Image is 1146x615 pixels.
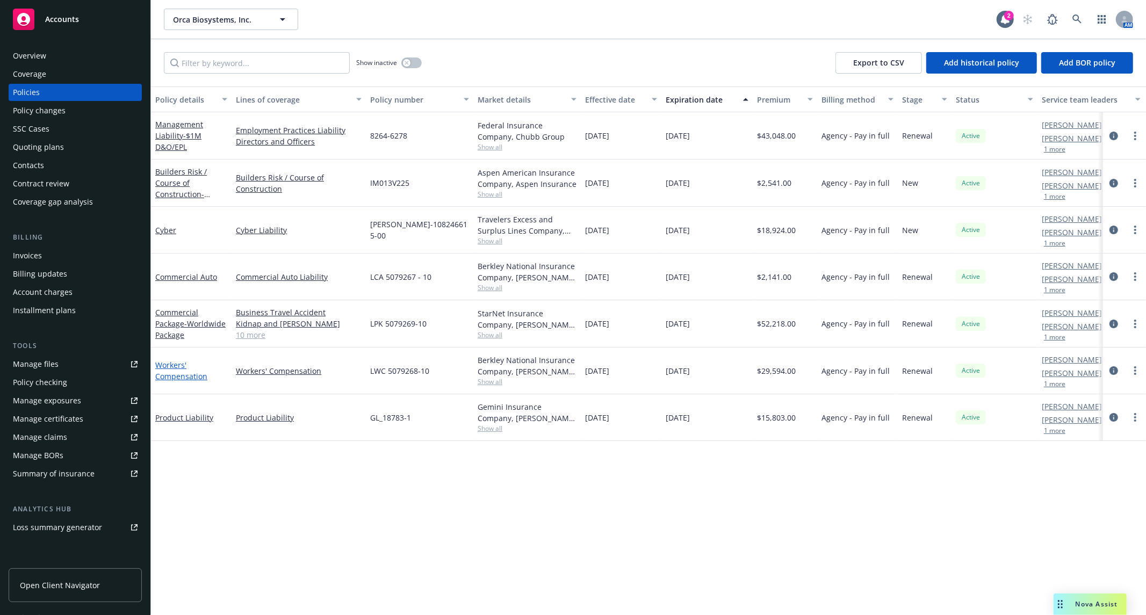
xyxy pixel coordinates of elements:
div: Expiration date [666,94,737,105]
span: LPK 5079269-10 [370,318,427,329]
span: Active [960,366,982,375]
span: Active [960,178,982,188]
a: [PERSON_NAME] [1042,307,1102,319]
div: Tools [9,341,142,351]
div: Analytics hub [9,504,142,515]
div: Stage [902,94,935,105]
a: [PERSON_NAME] [1042,367,1102,379]
span: Show all [478,190,576,199]
button: Status [952,86,1037,112]
span: LCA 5079267 - 10 [370,271,431,283]
span: Active [960,413,982,422]
button: 1 more [1044,428,1065,434]
a: Coverage gap analysis [9,193,142,211]
button: Policy number [366,86,473,112]
span: [PERSON_NAME]-108246615-00 [370,219,469,241]
span: [DATE] [666,271,690,283]
span: Agency - Pay in full [821,412,890,423]
div: Manage BORs [13,447,63,464]
a: [PERSON_NAME] [1042,321,1102,332]
a: Loss summary generator [9,519,142,536]
a: Employment Practices Liability [236,125,362,136]
span: LWC 5079268-10 [370,365,429,377]
span: Agency - Pay in full [821,130,890,141]
a: Management Liability [155,119,203,152]
div: Lines of coverage [236,94,350,105]
span: $2,541.00 [757,177,791,189]
div: StarNet Insurance Company, [PERSON_NAME] Corporation [478,308,576,330]
a: [PERSON_NAME] [1042,180,1102,191]
button: 1 more [1044,334,1065,341]
a: [PERSON_NAME] [1042,227,1102,238]
button: Expiration date [661,86,753,112]
span: Show all [478,142,576,151]
div: Berkley National Insurance Company, [PERSON_NAME] Corporation [478,261,576,283]
button: Billing method [817,86,898,112]
a: 10 more [236,329,362,341]
a: Manage certificates [9,410,142,428]
a: Product Liability [155,413,213,423]
span: Accounts [45,15,79,24]
a: Quoting plans [9,139,142,156]
button: 1 more [1044,240,1065,247]
div: Market details [478,94,565,105]
a: circleInformation [1107,411,1120,424]
a: [PERSON_NAME] [1042,213,1102,225]
a: Workers' Compensation [155,360,207,381]
span: $29,594.00 [757,365,796,377]
a: Policy checking [9,374,142,391]
span: [DATE] [585,177,609,189]
div: Policy changes [13,102,66,119]
span: Show inactive [356,58,397,67]
button: Service team leaders [1037,86,1145,112]
a: Commercial Auto Liability [236,271,362,283]
div: Account charges [13,284,73,301]
a: Manage exposures [9,392,142,409]
span: Add historical policy [944,57,1019,68]
div: Quoting plans [13,139,64,156]
div: Policy checking [13,374,67,391]
span: [DATE] [666,130,690,141]
div: Manage certificates [13,410,83,428]
span: Show all [478,330,576,339]
a: [PERSON_NAME] [1042,167,1102,178]
span: New [902,225,918,236]
a: Builders Risk / Course of Construction [236,172,362,194]
span: $15,803.00 [757,412,796,423]
span: $2,141.00 [757,271,791,283]
a: Cyber Liability [236,225,362,236]
button: Add BOR policy [1041,52,1133,74]
a: Product Liability [236,412,362,423]
span: New [902,177,918,189]
div: Billing updates [13,265,67,283]
div: Manage files [13,356,59,373]
button: 1 more [1044,193,1065,200]
a: more [1129,411,1142,424]
a: [PERSON_NAME] [1042,260,1102,271]
button: Policy details [151,86,232,112]
a: circleInformation [1107,270,1120,283]
a: more [1129,270,1142,283]
span: Nova Assist [1076,599,1118,609]
button: Add historical policy [926,52,1037,74]
a: circleInformation [1107,177,1120,190]
div: Coverage gap analysis [13,193,93,211]
div: Berkley National Insurance Company, [PERSON_NAME] Corporation [478,354,576,377]
a: Manage claims [9,429,142,446]
span: [DATE] [666,177,690,189]
a: Manage files [9,356,142,373]
div: Invoices [13,247,42,264]
button: Market details [473,86,581,112]
div: Billing [9,232,142,243]
a: Cyber [155,225,176,235]
a: Business Travel Accident [236,307,362,318]
span: 8264-6278 [370,130,407,141]
div: Manage claims [13,429,67,446]
span: - Worldwide Package [155,319,226,340]
div: Contract review [13,175,69,192]
a: Search [1066,9,1088,30]
a: SSC Cases [9,120,142,138]
a: Manage BORs [9,447,142,464]
a: Summary of insurance [9,465,142,482]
